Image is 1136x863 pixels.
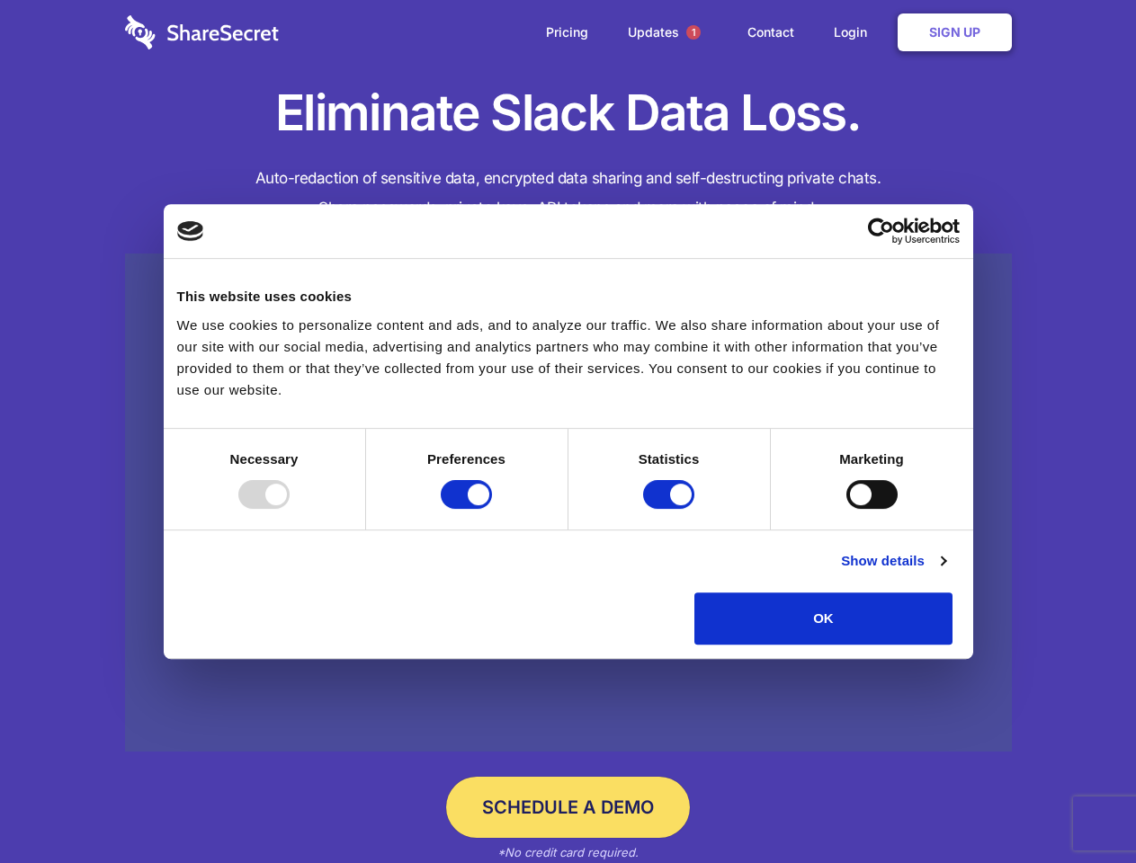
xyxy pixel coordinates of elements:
a: Sign Up [898,13,1012,51]
a: Wistia video thumbnail [125,254,1012,752]
h4: Auto-redaction of sensitive data, encrypted data sharing and self-destructing private chats. Shar... [125,164,1012,223]
img: logo-wordmark-white-trans-d4663122ce5f474addd5e946df7df03e33cb6a1c49d2221995e7729f52c070b2.svg [125,15,279,49]
button: OK [694,592,953,645]
strong: Statistics [639,451,700,467]
em: *No credit card required. [497,845,639,859]
a: Show details [841,550,945,572]
h1: Eliminate Slack Data Loss. [125,81,1012,146]
strong: Preferences [427,451,505,467]
strong: Necessary [230,451,299,467]
a: Schedule a Demo [446,777,690,838]
div: This website uses cookies [177,286,960,307]
a: Pricing [528,4,606,60]
a: Login [816,4,894,60]
span: 1 [686,25,701,40]
img: logo [177,221,204,241]
a: Contact [729,4,812,60]
div: We use cookies to personalize content and ads, and to analyze our traffic. We also share informat... [177,315,960,401]
a: Usercentrics Cookiebot - opens in a new window [802,218,960,245]
strong: Marketing [839,451,904,467]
